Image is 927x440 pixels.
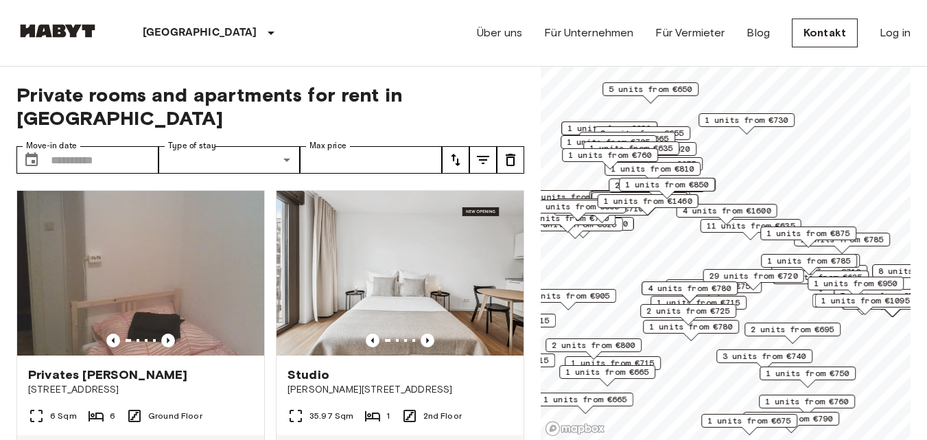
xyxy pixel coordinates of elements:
[766,227,850,240] span: 1 units from €875
[26,140,77,152] label: Move-in date
[552,339,635,351] span: 2 units from €800
[672,280,755,292] span: 3 units from €755
[466,314,550,327] span: 1 units from €815
[526,290,610,302] span: 1 units from €905
[288,383,513,397] span: [PERSON_NAME][STREET_ADDRESS]
[520,289,616,310] div: Map marker
[28,367,187,383] span: Privates [PERSON_NAME]
[615,179,699,192] span: 2 units from €730
[747,25,770,41] a: Blog
[609,83,692,95] span: 5 units from €650
[465,354,549,367] span: 1 units from €715
[744,323,841,344] div: Map marker
[749,413,833,425] span: 1 units from €790
[604,195,692,207] span: 1 units from €1460
[536,200,620,213] span: 1 units from €895
[648,282,731,294] span: 4 units from €780
[539,218,628,230] span: 1 units from €1200
[530,200,626,221] div: Map marker
[562,148,658,170] div: Map marker
[442,146,469,174] button: tune
[50,410,77,422] span: 6 Sqm
[309,140,347,152] label: Max price
[716,349,812,371] div: Map marker
[723,350,806,362] span: 3 units from €740
[591,192,688,213] div: Map marker
[761,254,857,275] div: Map marker
[585,132,669,145] span: 2 units from €665
[766,367,849,380] span: 1 units from €750
[707,415,791,427] span: 1 units from €675
[640,304,736,325] div: Map marker
[143,25,257,41] p: [GEOGRAPHIC_DATA]
[683,205,771,217] span: 4 units from €1600
[642,281,738,303] div: Map marker
[759,395,855,416] div: Map marker
[751,323,834,336] span: 2 units from €695
[760,227,856,248] div: Map marker
[709,270,798,282] span: 29 units from €720
[537,393,633,414] div: Map marker
[760,367,856,388] div: Map marker
[110,410,115,422] span: 6
[677,204,777,225] div: Map marker
[561,199,645,211] span: 6 units from €665
[607,143,690,155] span: 1 units from €620
[598,194,699,216] div: Map marker
[148,410,202,422] span: Ground Floor
[583,141,679,163] div: Map marker
[821,294,910,307] span: 1 units from €1095
[168,140,216,152] label: Type of stay
[17,191,264,356] img: Marketing picture of unit DE-01-029-01M
[703,269,804,290] div: Map marker
[309,410,353,422] span: 35.97 Sqm
[277,191,524,356] img: Marketing picture of unit DE-01-490-209-001
[16,24,99,38] img: Habyt
[567,122,651,135] span: 1 units from €620
[701,219,801,240] div: Map marker
[559,365,655,386] div: Map marker
[545,421,605,437] a: Mapbox logo
[386,410,390,422] span: 1
[815,294,916,315] div: Map marker
[477,25,522,41] a: Über uns
[605,162,701,183] div: Map marker
[808,277,904,298] div: Map marker
[423,410,462,422] span: 2nd Floor
[602,82,699,104] div: Map marker
[591,191,687,212] div: Map marker
[18,146,45,174] button: Choose date
[521,190,622,211] div: Map marker
[705,114,788,126] span: 1 units from €730
[814,277,897,290] span: 1 units from €950
[657,297,740,309] span: 1 units from €715
[571,357,655,369] span: 1 units from €715
[619,178,715,199] div: Map marker
[701,414,797,435] div: Map marker
[106,334,120,347] button: Previous image
[533,217,634,238] div: Map marker
[579,132,675,153] div: Map marker
[544,25,633,41] a: Für Unternehmen
[561,135,657,157] div: Map marker
[161,334,175,347] button: Previous image
[598,193,681,205] span: 9 units from €705
[743,412,839,433] div: Map marker
[597,192,681,204] span: 6 units from €655
[880,25,911,41] a: Log in
[765,395,849,408] span: 1 units from €760
[609,178,705,200] div: Map marker
[28,383,253,397] span: [STREET_ADDRESS]
[792,19,858,47] a: Kontakt
[800,233,884,246] span: 1 units from €785
[649,321,733,333] span: 1 units from €780
[646,305,730,317] span: 2 units from €725
[812,294,913,315] div: Map marker
[555,198,651,220] div: Map marker
[527,191,615,203] span: 24 units from €655
[561,121,657,143] div: Map marker
[589,191,690,212] div: Map marker
[421,334,434,347] button: Previous image
[288,367,329,383] span: Studio
[625,178,709,191] span: 1 units from €850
